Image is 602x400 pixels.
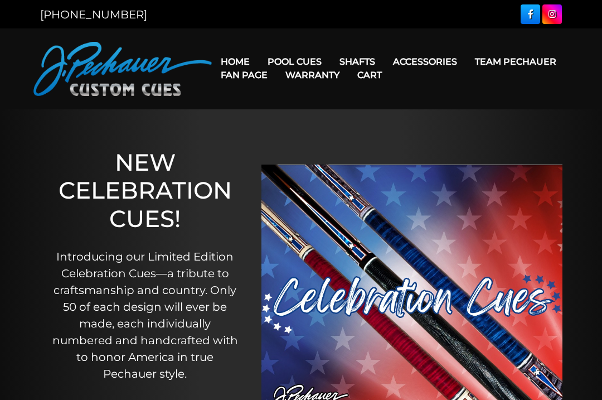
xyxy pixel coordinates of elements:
[259,47,331,76] a: Pool Cues
[33,42,212,96] img: Pechauer Custom Cues
[40,8,147,21] a: [PHONE_NUMBER]
[384,47,466,76] a: Accessories
[212,61,276,89] a: Fan Page
[276,61,348,89] a: Warranty
[331,47,384,76] a: Shafts
[51,148,239,233] h1: NEW CELEBRATION CUES!
[466,47,565,76] a: Team Pechauer
[348,61,391,89] a: Cart
[212,47,259,76] a: Home
[51,248,239,382] p: Introducing our Limited Edition Celebration Cues—a tribute to craftsmanship and country. Only 50 ...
